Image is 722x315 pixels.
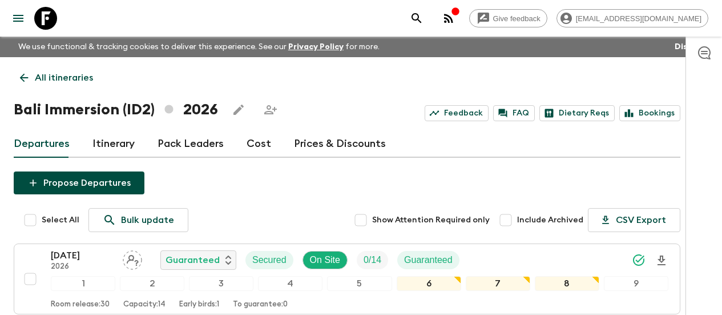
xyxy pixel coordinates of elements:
[252,253,287,267] p: Secured
[364,253,381,267] p: 0 / 14
[288,43,344,51] a: Privacy Policy
[166,253,220,267] p: Guaranteed
[619,105,680,121] a: Bookings
[397,276,461,291] div: 6
[14,66,99,89] a: All itineraries
[123,254,142,263] span: Assign pack leader
[88,208,188,232] a: Bulk update
[120,276,184,291] div: 2
[258,276,322,291] div: 4
[487,14,547,23] span: Give feedback
[469,9,547,27] a: Give feedback
[42,214,79,226] span: Select All
[14,37,384,57] p: We use functional & tracking cookies to deliver this experience. See our for more.
[247,130,271,158] a: Cost
[535,276,599,291] div: 8
[493,105,535,121] a: FAQ
[588,208,680,232] button: CSV Export
[51,262,114,272] p: 2026
[14,98,218,121] h1: Bali Immersion (ID2) 2026
[158,130,224,158] a: Pack Leaders
[310,253,340,267] p: On Site
[233,300,288,309] p: To guarantee: 0
[425,105,489,121] a: Feedback
[259,98,282,121] span: Share this itinerary
[405,7,428,30] button: search adventures
[655,254,668,268] svg: Download Onboarding
[372,214,490,226] span: Show Attention Required only
[51,249,114,262] p: [DATE]
[302,251,348,269] div: On Site
[179,300,219,309] p: Early birds: 1
[245,251,293,269] div: Secured
[404,253,453,267] p: Guaranteed
[570,14,708,23] span: [EMAIL_ADDRESS][DOMAIN_NAME]
[466,276,530,291] div: 7
[189,276,253,291] div: 3
[121,213,174,227] p: Bulk update
[327,276,392,291] div: 5
[672,39,708,55] button: Dismiss
[294,130,386,158] a: Prices & Discounts
[14,172,144,194] button: Propose Departures
[632,253,646,267] svg: Synced Successfully
[604,276,668,291] div: 9
[35,71,93,85] p: All itineraries
[51,300,110,309] p: Room release: 30
[556,9,708,27] div: [EMAIL_ADDRESS][DOMAIN_NAME]
[357,251,388,269] div: Trip Fill
[539,105,615,121] a: Dietary Reqs
[51,276,115,291] div: 1
[227,98,250,121] button: Edit this itinerary
[92,130,135,158] a: Itinerary
[7,7,30,30] button: menu
[123,300,166,309] p: Capacity: 14
[14,130,70,158] a: Departures
[517,214,583,226] span: Include Archived
[14,244,680,314] button: [DATE]2026Assign pack leaderGuaranteedSecuredOn SiteTrip FillGuaranteed123456789Room release:30Ca...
